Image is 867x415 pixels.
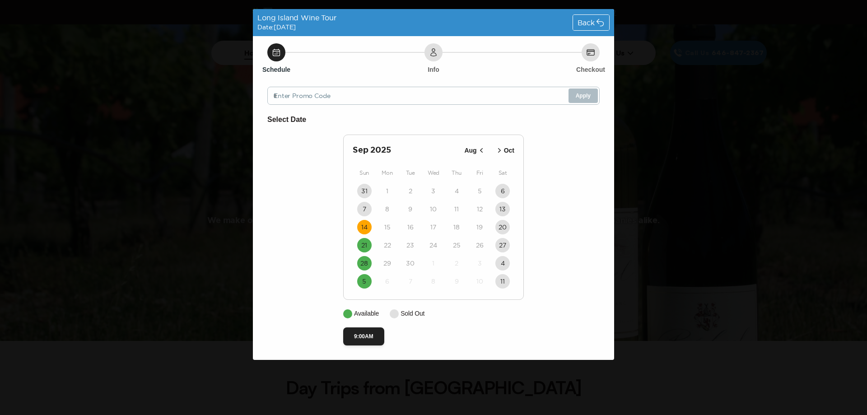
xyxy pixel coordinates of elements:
h6: Select Date [267,114,600,126]
time: 27 [499,241,506,250]
div: Fri [468,168,491,178]
p: Sold Out [401,309,424,318]
time: 28 [360,259,368,268]
time: 3 [431,187,435,196]
button: 2 [403,184,418,198]
button: 3 [426,184,441,198]
button: 7 [403,274,418,289]
button: 3 [472,256,487,270]
time: 7 [409,277,412,286]
time: 5 [478,187,482,196]
button: 29 [380,256,395,270]
time: 20 [499,223,507,232]
button: 13 [495,202,510,216]
div: Tue [399,168,422,178]
button: 26 [472,238,487,252]
button: 19 [472,220,487,234]
time: 4 [501,259,505,268]
h2: Sep 2025 [353,144,461,157]
time: 8 [431,277,435,286]
div: Sun [353,168,376,178]
button: 7 [357,202,372,216]
button: 6 [495,184,510,198]
button: 8 [380,202,395,216]
button: 14 [357,220,372,234]
time: 14 [361,223,368,232]
button: 12 [472,202,487,216]
button: 9 [449,274,464,289]
button: 27 [495,238,510,252]
button: 11 [495,274,510,289]
button: 11 [449,202,464,216]
time: 13 [499,205,506,214]
h6: Checkout [576,65,605,74]
button: 1 [380,184,395,198]
time: 30 [406,259,415,268]
time: 3 [478,259,482,268]
time: 9 [455,277,459,286]
button: 4 [495,256,510,270]
time: 6 [501,187,505,196]
button: 5 [472,184,487,198]
time: 17 [430,223,436,232]
button: 18 [449,220,464,234]
time: 19 [476,223,483,232]
time: 24 [429,241,437,250]
button: Oct [492,143,517,158]
time: 15 [384,223,391,232]
button: 23 [403,238,418,252]
button: 30 [403,256,418,270]
span: Date: [DATE] [257,23,296,31]
button: 24 [426,238,441,252]
time: 10 [430,205,437,214]
time: 6 [385,277,389,286]
time: 7 [363,205,366,214]
button: 8 [426,274,441,289]
button: 21 [357,238,372,252]
button: 20 [495,220,510,234]
div: Mon [376,168,399,178]
span: Long Island Wine Tour [257,14,336,22]
div: Sat [491,168,514,178]
p: Aug [464,146,476,155]
button: 6 [380,274,395,289]
button: 9:00AM [343,327,384,345]
time: 1 [432,259,434,268]
button: 15 [380,220,395,234]
button: 31 [357,184,372,198]
time: 9 [408,205,412,214]
button: 25 [449,238,464,252]
time: 8 [385,205,389,214]
time: 2 [409,187,412,196]
button: 22 [380,238,395,252]
time: 11 [500,277,505,286]
time: 21 [361,241,367,250]
time: 25 [453,241,461,250]
time: 26 [476,241,484,250]
time: 4 [455,187,459,196]
time: 16 [407,223,414,232]
button: 17 [426,220,441,234]
h6: Schedule [262,65,290,74]
div: Thu [445,168,468,178]
button: 9 [403,202,418,216]
button: 28 [357,256,372,270]
h6: Info [428,65,439,74]
time: 29 [383,259,391,268]
time: 10 [476,277,483,286]
div: Wed [422,168,445,178]
time: 11 [454,205,459,214]
time: 18 [453,223,460,232]
button: 10 [472,274,487,289]
time: 1 [386,187,388,196]
button: 16 [403,220,418,234]
button: 4 [449,184,464,198]
time: 5 [362,277,366,286]
button: Aug [461,143,488,158]
time: 2 [455,259,458,268]
time: 23 [406,241,414,250]
button: 2 [449,256,464,270]
p: Oct [504,146,514,155]
time: 31 [361,187,368,196]
time: 12 [477,205,483,214]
